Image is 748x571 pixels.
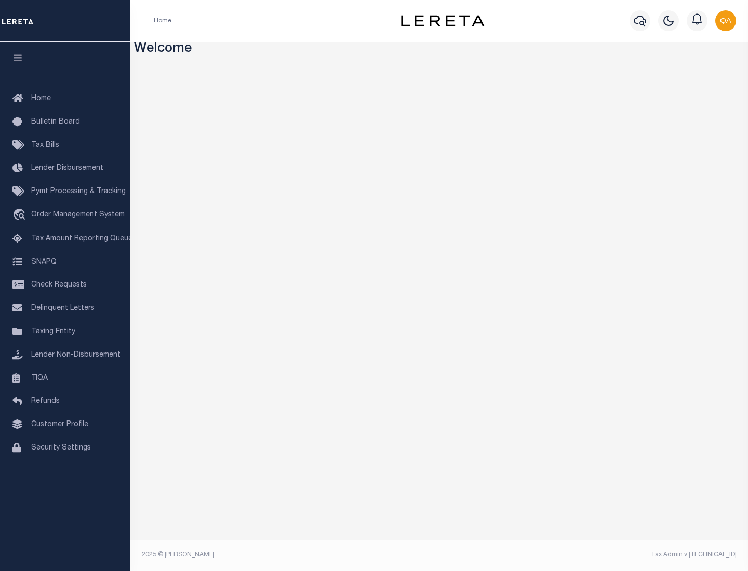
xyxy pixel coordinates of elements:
span: Tax Bills [31,142,59,149]
div: 2025 © [PERSON_NAME]. [134,550,439,560]
span: Check Requests [31,281,87,289]
h3: Welcome [134,42,744,58]
img: logo-dark.svg [401,15,484,26]
span: Customer Profile [31,421,88,428]
span: Tax Amount Reporting Queue [31,235,132,242]
li: Home [154,16,171,25]
span: Order Management System [31,211,125,219]
span: Home [31,95,51,102]
span: Bulletin Board [31,118,80,126]
span: Delinquent Letters [31,305,95,312]
div: Tax Admin v.[TECHNICAL_ID] [447,550,737,560]
span: Security Settings [31,444,91,452]
i: travel_explore [12,209,29,222]
img: svg+xml;base64,PHN2ZyB4bWxucz0iaHR0cDovL3d3dy53My5vcmcvMjAwMC9zdmciIHBvaW50ZXItZXZlbnRzPSJub25lIi... [715,10,736,31]
span: Lender Disbursement [31,165,103,172]
span: Taxing Entity [31,328,75,335]
span: Refunds [31,398,60,405]
span: Lender Non-Disbursement [31,351,121,359]
span: Pymt Processing & Tracking [31,188,126,195]
span: TIQA [31,374,48,382]
span: SNAPQ [31,258,57,265]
